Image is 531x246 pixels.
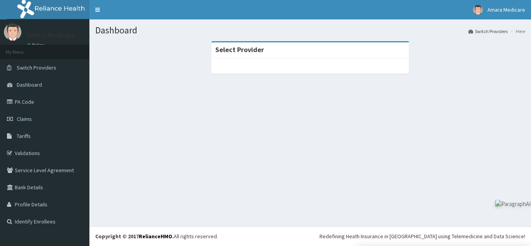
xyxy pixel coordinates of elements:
span: Switch Providers [17,64,56,71]
a: RelianceHMO [139,233,172,240]
span: Tariffs [17,133,31,140]
footer: All rights reserved. [89,226,531,246]
a: Online [27,42,46,48]
strong: Copyright © 2017 . [95,233,174,240]
div: Redefining Heath Insurance in [GEOGRAPHIC_DATA] using Telemedicine and Data Science! [320,232,525,240]
span: Dashboard [17,81,42,88]
span: Claims [17,115,32,122]
img: User Image [4,23,21,41]
span: Amara Medicare [487,6,525,13]
h1: Dashboard [95,25,525,35]
li: Here [508,28,525,35]
p: Amara Medicare [27,31,75,38]
strong: Select Provider [215,45,264,54]
img: User Image [473,5,483,15]
a: Switch Providers [468,28,508,35]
